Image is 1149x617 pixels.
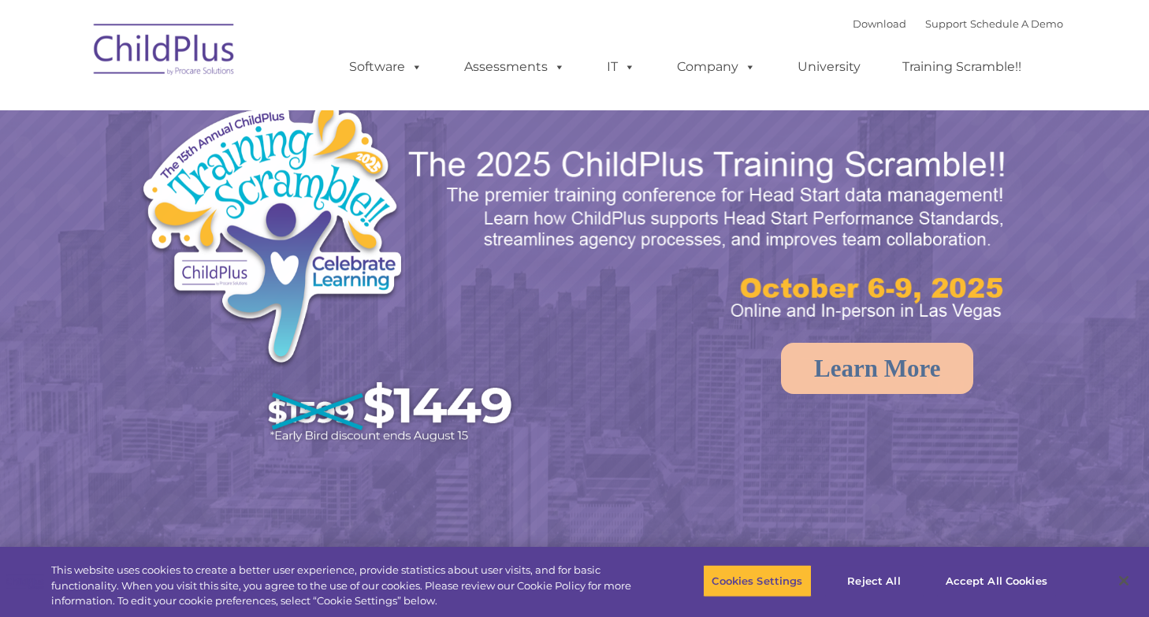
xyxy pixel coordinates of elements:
button: Reject All [825,564,924,597]
a: University [782,51,876,83]
a: Learn More [781,343,973,394]
a: Company [661,51,772,83]
span: Last name [219,104,267,116]
button: Close [1106,563,1141,598]
div: This website uses cookies to create a better user experience, provide statistics about user visit... [51,563,632,609]
a: Software [333,51,438,83]
button: Cookies Settings [703,564,811,597]
a: Support [925,17,967,30]
a: Training Scramble!! [887,51,1037,83]
a: Schedule A Demo [970,17,1063,30]
a: IT [591,51,651,83]
img: ChildPlus by Procare Solutions [86,13,244,91]
button: Accept All Cookies [937,564,1056,597]
span: Phone number [219,169,286,180]
a: Download [853,17,906,30]
font: | [853,17,1063,30]
a: Assessments [448,51,581,83]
